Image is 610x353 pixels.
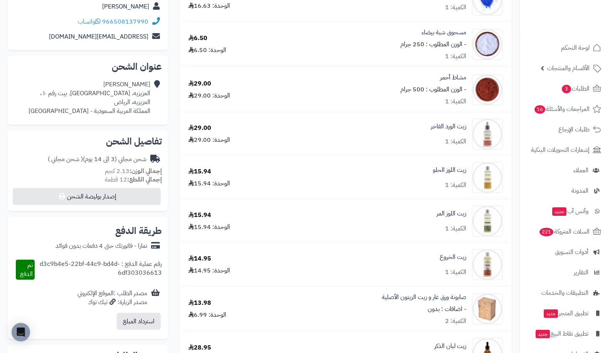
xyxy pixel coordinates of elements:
span: الأقسام والمنتجات [547,63,590,74]
div: تمارا - فاتورتك حتى 4 دفعات بدون فوائد [55,242,147,250]
small: 2.13 كجم [105,166,162,176]
a: أدوات التسويق [524,243,605,261]
small: 12 قطعة [105,175,162,184]
span: الطلبات [561,83,590,94]
span: جديد [536,330,550,338]
div: الوحدة: 29.00 [188,136,230,145]
div: 28.95 [188,343,211,352]
a: الطلبات3 [524,79,605,98]
span: جديد [544,309,558,318]
span: تطبيق المتجر [543,308,588,319]
a: صابونة ورق غار و زيت الزيتون الأصلية [382,293,466,302]
div: 29.00 [188,79,211,88]
a: لوحة التحكم [524,39,605,57]
img: 1660069051-Alum%20Rock%20Powder-90x90.jpg [472,29,502,60]
div: 29.00 [188,124,211,133]
a: المدونة [524,182,605,200]
div: الوحدة: 6.99 [188,311,226,319]
a: [EMAIL_ADDRESS][DOMAIN_NAME] [49,32,148,41]
span: تم الدفع [20,261,33,279]
a: مشاط أحمر [440,73,466,82]
h2: طريقة الدفع [115,226,162,235]
span: المراجعات والأسئلة [534,104,590,114]
div: الوحدة: 6.50 [188,46,226,55]
div: 14.95 [188,254,211,263]
div: 15.94 [188,167,211,176]
span: جديد [552,207,566,216]
a: [PERSON_NAME] [102,2,149,11]
div: الكمية: 1 [445,181,466,190]
div: 15.94 [188,211,211,220]
span: العملاء [573,165,588,176]
span: طلبات الإرجاع [558,124,590,135]
a: مسحوق شبة بيضاء [422,28,466,37]
div: الوحدة: 15.94 [188,179,230,188]
img: 1719055958-Bay%20Leaf%20Soap-90x90.jpg [472,294,502,324]
div: الكمية: 1 [445,268,466,277]
a: تطبيق المتجرجديد [524,304,605,323]
a: زيت لبان الذكر [434,342,466,351]
small: - اضافات : بدون [428,304,466,314]
a: وآتس آبجديد [524,202,605,220]
span: 221 [539,228,553,236]
img: 1703318886-Nabateen%20Bitter%20Almond%20Oil-90x90.jpg [472,206,502,237]
h2: عنوان الشحن [14,62,162,71]
a: زيت الورد الفاخر [431,122,466,131]
span: 16 [534,105,545,114]
div: 6.50 [188,34,207,43]
div: الكمية: 2 [445,317,466,326]
div: رقم عملية الدفع : d3c9b4e5-22bf-44c9-bd4d-6df303036613 [35,260,162,280]
a: زيت اللوز الحلو [433,166,466,175]
span: تطبيق نقاط البيع [535,328,588,339]
div: شحن مجاني (3 الى 14 يوم) [48,155,146,164]
div: الوحدة: 29.00 [188,91,230,100]
a: التقارير [524,263,605,282]
a: إشعارات التحويلات البنكية [524,141,605,159]
span: إشعارات التحويلات البنكية [531,145,590,155]
h2: تفاصيل الشحن [14,137,162,146]
div: الوحدة: 14.95 [188,266,230,275]
div: الوحدة: 16.63 [188,2,230,10]
img: 1660148305-Mushat%20Red-90x90.jpg [472,74,502,105]
span: وآتس آب [551,206,588,217]
span: 3 [562,85,571,93]
button: إصدار بوليصة الشحن [13,188,161,205]
div: الكمية: 1 [445,137,466,146]
span: ( شحن مجاني ) [48,155,83,164]
a: السلات المتروكة221 [524,222,605,241]
a: زيت الخروع [440,253,466,262]
div: Open Intercom Messenger [12,323,30,341]
a: طلبات الإرجاع [524,120,605,139]
a: التطبيقات والخدمات [524,284,605,302]
div: 13.98 [188,299,211,308]
span: أدوات التسويق [555,247,588,257]
span: المدونة [571,185,588,196]
a: العملاء [524,161,605,180]
img: 1703318732-Nabateen%20Sweet%20Almond%20Oil-90x90.jpg [472,162,502,193]
div: [PERSON_NAME] العزيزيه. [GEOGRAPHIC_DATA]. بيت رقم ١٠ ، العزيزيه، الرياض المملكة العربية السعودية... [29,80,150,115]
a: واتساب [78,17,101,26]
div: الكمية: 1 [445,97,466,106]
div: الكمية: 1 [445,52,466,61]
small: - الوزن المطلوب : 250 جرام [400,40,466,49]
span: السلات المتروكة [539,226,590,237]
span: التطبيقات والخدمات [541,287,588,298]
img: logo-2.png [558,6,603,22]
a: تطبيق نقاط البيعجديد [524,324,605,343]
div: الكمية: 1 [445,3,466,12]
span: لوحة التحكم [561,42,590,53]
button: استرداد المبلغ [117,313,161,330]
small: - الوزن المطلوب : 500 جرام [400,85,466,94]
img: 1706025408-Castor%20Oil-90x90.jpg [472,249,502,280]
strong: إجمالي القطع: [127,175,162,184]
span: التقارير [574,267,588,278]
div: مصدر الزيارة: تيك توك [77,298,147,307]
div: الكمية: 1 [445,224,466,233]
div: الوحدة: 15.94 [188,223,230,232]
a: زيت اللوز المر [437,209,466,218]
img: 1690433571-Rose%20Oil%20-%20Web-90x90.jpg [472,119,502,150]
div: مصدر الطلب :الموقع الإلكتروني [77,289,147,307]
a: 966508137990 [102,17,148,26]
strong: إجمالي الوزن: [129,166,162,176]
